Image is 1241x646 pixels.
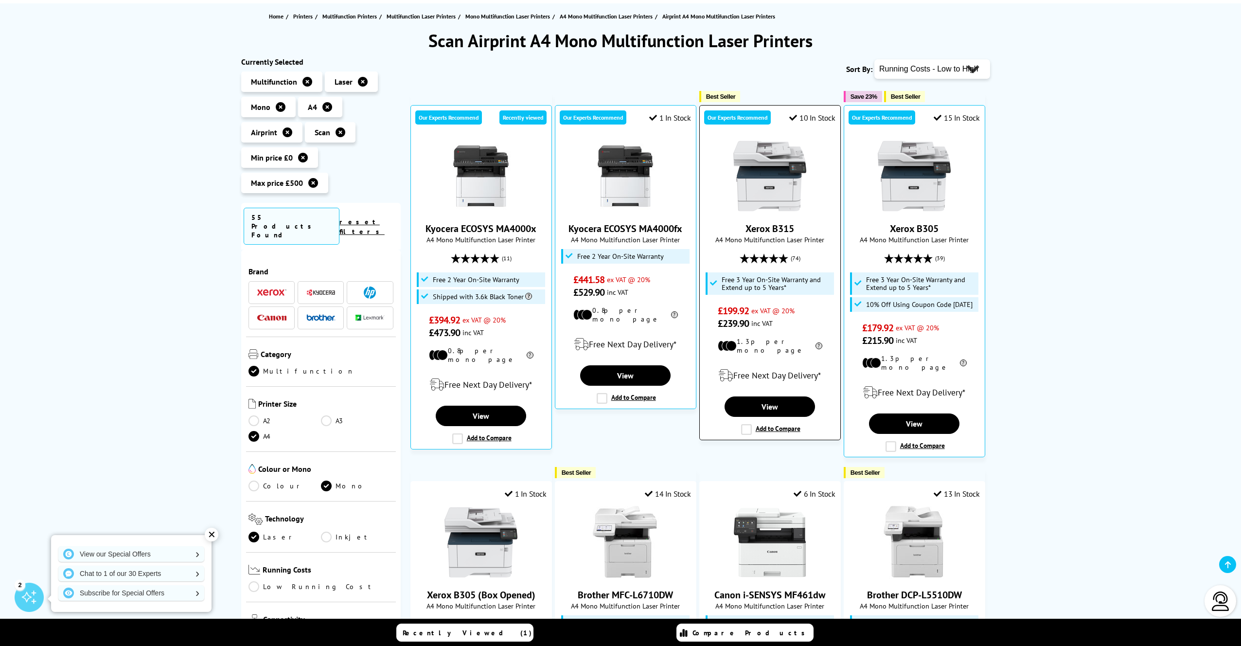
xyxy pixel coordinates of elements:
a: Xerox B305 (Box Opened) [444,571,517,581]
a: Printers [293,11,315,21]
span: A4 [308,102,317,112]
img: Xerox B315 [733,140,806,213]
a: Recently Viewed (1) [396,624,533,642]
a: Canon i-SENSYS MF461dw [714,589,825,601]
span: £199.92 [718,305,749,317]
div: Our Experts Recommend [415,110,482,125]
span: £239.90 [718,317,749,330]
span: Technology [265,514,393,527]
span: inc VAT [462,328,484,337]
a: View [869,413,959,434]
span: Colour or Mono [258,464,393,476]
span: (39) [502,615,512,634]
span: Printers [293,11,313,21]
a: Colour [248,481,321,491]
a: Canon [257,312,286,324]
span: A4 Mono Multifunction Laser Printer [416,601,547,610]
span: £179.92 [862,322,894,334]
a: Lexmark [355,312,385,324]
span: ex VAT @ 20% [607,275,650,284]
a: Brother DCP-L5510DW [867,589,962,601]
span: A4 Mono Multifunction Laser Printer [416,235,547,244]
span: £394.92 [429,314,461,326]
img: Kyocera ECOSYS MA4000x [444,140,517,213]
span: Airprint [251,127,277,137]
span: Min price £0 [251,153,293,162]
a: Xerox B315 [745,222,794,235]
a: Mono Multifunction Laser Printers [465,11,552,21]
button: Save 23% [844,91,882,102]
div: modal_delivery [416,371,547,398]
span: ex VAT @ 20% [462,315,506,324]
div: modal_delivery [849,379,980,406]
a: Brother DCP-L5510DW [878,571,951,581]
img: Brother DCP-L5510DW [878,506,951,579]
a: A4 Mono Multifunction Laser Printers [560,11,655,21]
span: Best Seller [562,469,591,476]
span: Printer Size [258,399,393,411]
a: Kyocera [306,287,336,299]
a: Kyocera ECOSYS MA4000x [444,205,517,215]
a: Multifunction Laser Printers [387,11,458,21]
a: Multifunction Printers [322,11,379,21]
div: Our Experts Recommend [704,110,771,125]
span: Best Seller [706,93,736,100]
a: A3 [321,415,393,426]
div: 13 In Stock [934,489,979,499]
a: Xerox [257,287,286,299]
span: A4 Mono Multifunction Laser Printer [560,235,691,244]
div: 1 In Stock [505,489,547,499]
span: £441.58 [573,273,605,286]
div: 15 In Stock [934,113,979,123]
a: Subscribe for Special Offers [58,585,204,601]
span: (39) [935,249,945,268]
a: Multifunction [248,366,355,377]
span: Compare Products [692,628,810,637]
a: Xerox B315 [733,205,806,215]
img: Colour or Mono [248,464,256,474]
span: A4 Mono Multifunction Laser Printer [849,601,980,610]
span: Free 3 Year On-Site Warranty and Extend up to 5 Years* [722,276,832,291]
span: (74) [791,249,800,268]
img: Technology [248,514,263,525]
span: Max price £500 [251,178,303,188]
span: A4 Mono Multifunction Laser Printer [705,601,835,610]
a: Laser [248,532,321,542]
span: Multifunction Laser Printers [387,11,456,21]
span: ex VAT @ 20% [751,306,795,315]
span: Shipped with 3.6k Black Toner [433,293,532,301]
img: user-headset-light.svg [1211,592,1230,611]
a: Chat to 1 of our 30 Experts [58,566,204,581]
span: Multifunction [251,77,297,87]
a: Mono [321,481,393,491]
img: Xerox B305 (Box Opened) [444,506,517,579]
div: Currently Selected [241,57,401,67]
span: A4 Mono Multifunction Laser Printers [560,11,653,21]
img: Running Costs [248,565,260,575]
a: A2 [248,415,321,426]
span: Category [261,349,393,361]
a: View [436,406,526,426]
span: 55 Products Found [244,208,339,245]
a: reset filters [339,217,385,236]
span: ex VAT @ 20% [896,323,939,332]
span: Multifunction Printers [322,11,377,21]
a: Brother MFC-L6710DW [589,571,662,581]
span: 10% Off Using Coupon Code [DATE] [866,301,973,308]
span: Best Seller [891,93,921,100]
div: Recently viewed [499,110,547,125]
span: A4 Mono Multifunction Laser Printer [849,235,980,244]
li: 0.8p per mono page [573,306,678,323]
a: Brother [306,312,336,324]
a: Xerox B305 [890,222,939,235]
img: Kyocera [306,289,336,296]
a: View our Special Offers [58,546,204,562]
span: Save 23% [851,93,877,100]
div: Our Experts Recommend [560,110,626,125]
span: Running Costs [263,565,393,577]
a: Inkjet [321,532,393,542]
label: Add to Compare [452,433,512,444]
a: A4 [248,431,321,442]
a: Xerox B305 (Box Opened) [427,589,535,601]
div: 6 In Stock [794,489,835,499]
